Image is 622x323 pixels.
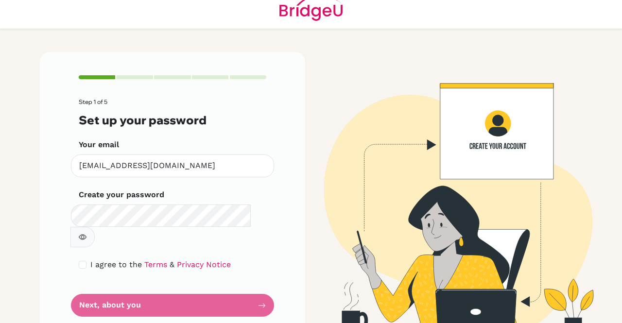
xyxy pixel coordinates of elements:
[71,154,274,177] input: Insert your email*
[170,260,174,269] span: &
[90,260,142,269] span: I agree to the
[177,260,231,269] a: Privacy Notice
[144,260,167,269] a: Terms
[79,189,164,201] label: Create your password
[79,113,266,127] h3: Set up your password
[79,98,107,105] span: Step 1 of 5
[79,139,119,151] label: Your email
